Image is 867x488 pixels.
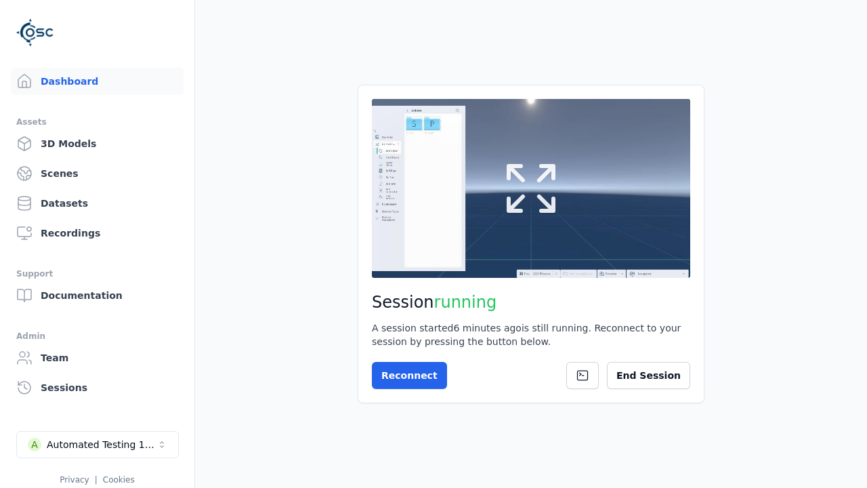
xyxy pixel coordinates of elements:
span: running [434,293,497,312]
div: Support [16,266,178,282]
h2: Session [372,291,690,313]
a: Datasets [11,190,184,217]
span: | [95,475,98,485]
a: Recordings [11,220,184,247]
div: Admin [16,328,178,344]
button: End Session [607,362,690,389]
img: Logo [16,14,54,52]
a: Scenes [11,160,184,187]
a: Dashboard [11,68,184,95]
div: Automated Testing 1 - Playwright [47,438,156,451]
a: Cookies [103,475,135,485]
button: Select a workspace [16,431,179,458]
a: Team [11,344,184,371]
button: Reconnect [372,362,447,389]
a: Privacy [60,475,89,485]
div: A [28,438,41,451]
div: A session started 6 minutes ago is still running. Reconnect to your session by pressing the butto... [372,321,690,348]
a: Sessions [11,374,184,401]
a: 3D Models [11,130,184,157]
div: Assets [16,114,178,130]
a: Documentation [11,282,184,309]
